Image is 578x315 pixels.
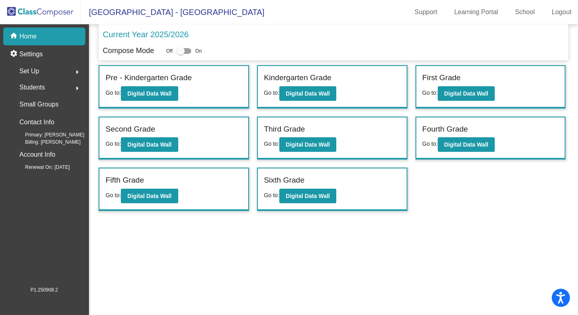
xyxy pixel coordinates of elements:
[127,141,171,148] b: Digital Data Wall
[166,47,173,55] span: Off
[422,140,438,147] span: Go to:
[438,137,495,152] button: Digital Data Wall
[103,28,188,40] p: Current Year 2025/2026
[12,138,80,146] span: Billing: [PERSON_NAME]
[508,6,541,19] a: School
[72,83,82,93] mat-icon: arrow_right
[103,45,154,56] p: Compose Mode
[12,131,84,138] span: Primary: [PERSON_NAME]
[264,175,304,186] label: Sixth Grade
[105,123,155,135] label: Second Grade
[105,140,121,147] span: Go to:
[19,66,39,77] span: Set Up
[422,72,461,84] label: First Grade
[105,192,121,198] span: Go to:
[10,49,19,59] mat-icon: settings
[286,90,330,97] b: Digital Data Wall
[279,86,336,101] button: Digital Data Wall
[19,49,43,59] p: Settings
[286,141,330,148] b: Digital Data Wall
[105,89,121,96] span: Go to:
[444,141,488,148] b: Digital Data Wall
[127,90,171,97] b: Digital Data Wall
[264,89,279,96] span: Go to:
[19,32,37,41] p: Home
[195,47,202,55] span: On
[19,117,54,128] p: Contact Info
[72,67,82,77] mat-icon: arrow_right
[279,137,336,152] button: Digital Data Wall
[438,86,495,101] button: Digital Data Wall
[408,6,444,19] a: Support
[444,90,488,97] b: Digital Data Wall
[121,137,178,152] button: Digital Data Wall
[545,6,578,19] a: Logout
[422,89,438,96] span: Go to:
[12,164,70,171] span: Renewal On: [DATE]
[264,72,331,84] label: Kindergarten Grade
[264,140,279,147] span: Go to:
[127,193,171,199] b: Digital Data Wall
[279,189,336,203] button: Digital Data Wall
[19,82,45,93] span: Students
[422,123,468,135] label: Fourth Grade
[19,149,55,160] p: Account Info
[264,192,279,198] span: Go to:
[105,175,144,186] label: Fifth Grade
[10,32,19,41] mat-icon: home
[105,72,192,84] label: Pre - Kindergarten Grade
[264,123,305,135] label: Third Grade
[121,189,178,203] button: Digital Data Wall
[81,6,264,19] span: [GEOGRAPHIC_DATA] - [GEOGRAPHIC_DATA]
[19,99,59,110] p: Small Groups
[448,6,505,19] a: Learning Portal
[286,193,330,199] b: Digital Data Wall
[121,86,178,101] button: Digital Data Wall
